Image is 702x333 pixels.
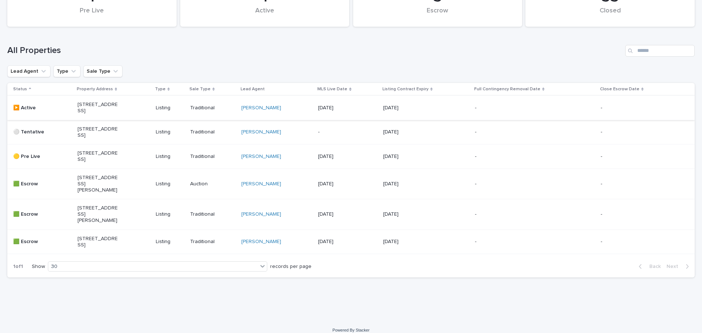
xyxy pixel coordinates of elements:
[190,129,231,135] p: Traditional
[13,129,54,135] p: ⚪️ Tentative
[7,96,695,120] tr: ▶️ Active[STREET_ADDRESS]ListingTraditional[PERSON_NAME] [DATE][DATE]--
[13,211,54,217] p: 🟩 Escrow
[13,239,54,245] p: 🟩 Escrow
[318,239,359,245] p: [DATE]
[53,65,80,77] button: Type
[475,154,516,160] p: -
[475,211,516,217] p: -
[601,239,641,245] p: -
[318,154,359,160] p: [DATE]
[7,120,695,144] tr: ⚪️ Tentative[STREET_ADDRESS]ListingTraditional[PERSON_NAME] -[DATE]--
[78,175,118,193] p: [STREET_ADDRESS][PERSON_NAME]
[190,154,231,160] p: Traditional
[383,154,424,160] p: [DATE]
[156,105,184,111] p: Listing
[241,129,281,135] a: [PERSON_NAME]
[78,102,118,114] p: [STREET_ADDRESS]
[383,129,424,135] p: [DATE]
[7,144,695,169] tr: 🟡 Pre Live[STREET_ADDRESS]ListingTraditional[PERSON_NAME] [DATE][DATE]--
[78,150,118,163] p: [STREET_ADDRESS]
[475,181,516,187] p: -
[190,239,231,245] p: Traditional
[241,154,281,160] a: [PERSON_NAME]
[77,85,113,93] p: Property Address
[156,211,184,217] p: Listing
[190,105,231,111] p: Traditional
[318,211,359,217] p: [DATE]
[190,181,231,187] p: Auction
[601,154,641,160] p: -
[13,105,54,111] p: ▶️ Active
[600,85,639,93] p: Close Escrow Date
[7,258,29,276] p: 1 of 1
[156,239,184,245] p: Listing
[366,7,510,22] div: Escrow
[318,129,359,135] p: -
[13,85,27,93] p: Status
[241,211,281,217] a: [PERSON_NAME]
[383,105,424,111] p: [DATE]
[32,264,45,270] p: Show
[475,239,516,245] p: -
[383,211,424,217] p: [DATE]
[7,65,50,77] button: Lead Agent
[156,181,184,187] p: Listing
[601,105,641,111] p: -
[538,7,682,22] div: Closed
[7,45,622,56] h1: All Properties
[78,205,118,223] p: [STREET_ADDRESS][PERSON_NAME]
[382,85,429,93] p: Listing Contract Expiry
[633,261,664,272] button: Back
[83,65,122,77] button: Sale Type
[317,85,347,93] p: MLS Live Date
[667,261,683,272] span: Next
[241,85,265,93] p: Lead Agent
[7,199,695,230] tr: 🟩 Escrow[STREET_ADDRESS][PERSON_NAME]ListingTraditional[PERSON_NAME] [DATE][DATE]--
[20,7,164,22] div: Pre Live
[78,126,118,139] p: [STREET_ADDRESS]
[189,85,211,93] p: Sale Type
[48,263,258,270] div: 30
[474,85,540,93] p: Full Contingency Removal Date
[155,85,166,93] p: Type
[475,105,516,111] p: -
[475,129,516,135] p: -
[193,7,337,22] div: Active
[270,264,312,270] p: records per page
[664,261,695,272] button: Next
[318,105,359,111] p: [DATE]
[7,230,695,254] tr: 🟩 Escrow[STREET_ADDRESS]ListingTraditional[PERSON_NAME] [DATE][DATE]--
[383,239,424,245] p: [DATE]
[601,181,641,187] p: -
[156,129,184,135] p: Listing
[241,181,281,187] a: [PERSON_NAME]
[645,261,661,272] span: Back
[601,129,641,135] p: -
[625,45,695,57] input: Search
[241,239,281,245] a: [PERSON_NAME]
[383,181,424,187] p: [DATE]
[241,105,281,111] a: [PERSON_NAME]
[318,181,359,187] p: [DATE]
[190,211,231,217] p: Traditional
[7,169,695,199] tr: 🟩 Escrow[STREET_ADDRESS][PERSON_NAME]ListingAuction[PERSON_NAME] [DATE][DATE]--
[13,154,54,160] p: 🟡 Pre Live
[78,236,118,248] p: [STREET_ADDRESS]
[13,181,54,187] p: 🟩 Escrow
[156,154,184,160] p: Listing
[601,211,641,217] p: -
[332,328,369,332] a: Powered By Stacker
